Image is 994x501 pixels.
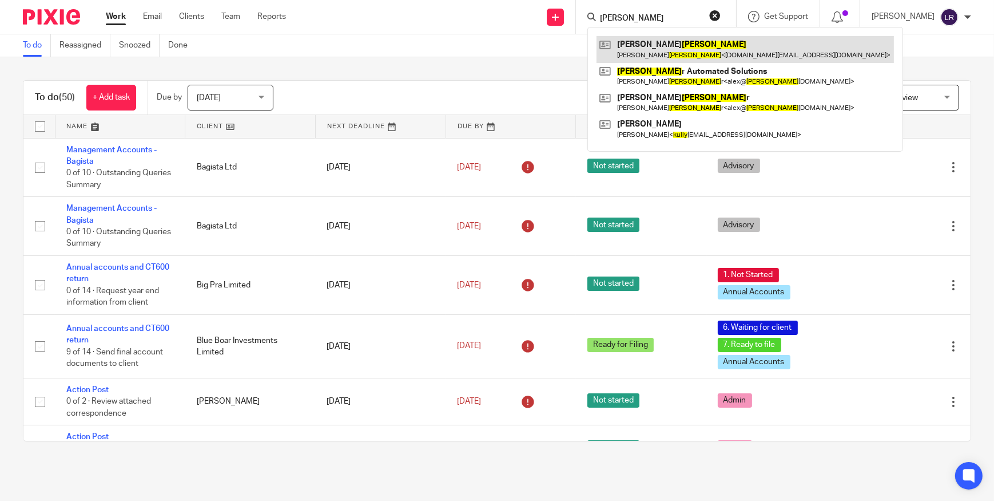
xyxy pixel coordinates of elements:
[59,34,110,57] a: Reassigned
[119,34,160,57] a: Snoozed
[185,138,316,197] td: Bagista Ltd
[718,338,781,352] span: 7. Ready to file
[66,146,157,165] a: Management Accounts - Bagista
[457,342,481,350] span: [DATE]
[143,11,162,22] a: Email
[66,348,163,368] span: 9 of 14 · Send final account documents to client
[718,285,790,299] span: Annual Accounts
[718,268,779,282] span: 1. Not Started
[106,11,126,22] a: Work
[764,13,808,21] span: Get Support
[221,11,240,22] a: Team
[168,34,196,57] a: Done
[709,10,721,21] button: Clear
[587,338,654,352] span: Ready for Filing
[185,314,316,378] td: Blue Boar Investments Limited
[66,228,171,248] span: 0 of 10 · Outstanding Queries Summary
[587,440,639,455] span: Not started
[59,93,75,102] span: (50)
[185,256,316,315] td: Big Pra Limited
[315,256,446,315] td: [DATE]
[66,433,109,441] a: Action Post
[587,218,639,232] span: Not started
[157,92,182,103] p: Due by
[940,8,959,26] img: svg%3E
[457,163,481,171] span: [DATE]
[66,204,157,224] a: Management Accounts - Bagista
[66,397,151,417] span: 0 of 2 · Review attached correspondence
[66,287,159,307] span: 0 of 14 · Request year end information from client
[718,159,760,173] span: Advisory
[718,218,760,232] span: Advisory
[23,34,51,57] a: To do
[457,281,481,289] span: [DATE]
[315,138,446,197] td: [DATE]
[185,425,316,472] td: MSL Digital Solutions
[66,263,169,283] a: Annual accounts and CT600 return
[185,197,316,256] td: Bagista Ltd
[457,397,481,405] span: [DATE]
[315,197,446,256] td: [DATE]
[35,92,75,104] h1: To do
[718,393,752,408] span: Admin
[718,440,752,455] span: Admin
[66,386,109,394] a: Action Post
[197,94,221,102] span: [DATE]
[315,378,446,425] td: [DATE]
[872,11,935,22] p: [PERSON_NAME]
[257,11,286,22] a: Reports
[23,9,80,25] img: Pixie
[66,325,169,344] a: Annual accounts and CT600 return
[315,314,446,378] td: [DATE]
[718,321,798,335] span: 6. Waiting for client
[457,222,481,230] span: [DATE]
[185,378,316,425] td: [PERSON_NAME]
[718,355,790,369] span: Annual Accounts
[587,159,639,173] span: Not started
[66,169,171,189] span: 0 of 10 · Outstanding Queries Summary
[587,393,639,408] span: Not started
[587,277,639,291] span: Not started
[599,14,702,24] input: Search
[179,11,204,22] a: Clients
[315,425,446,472] td: [DATE]
[86,85,136,111] a: + Add task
